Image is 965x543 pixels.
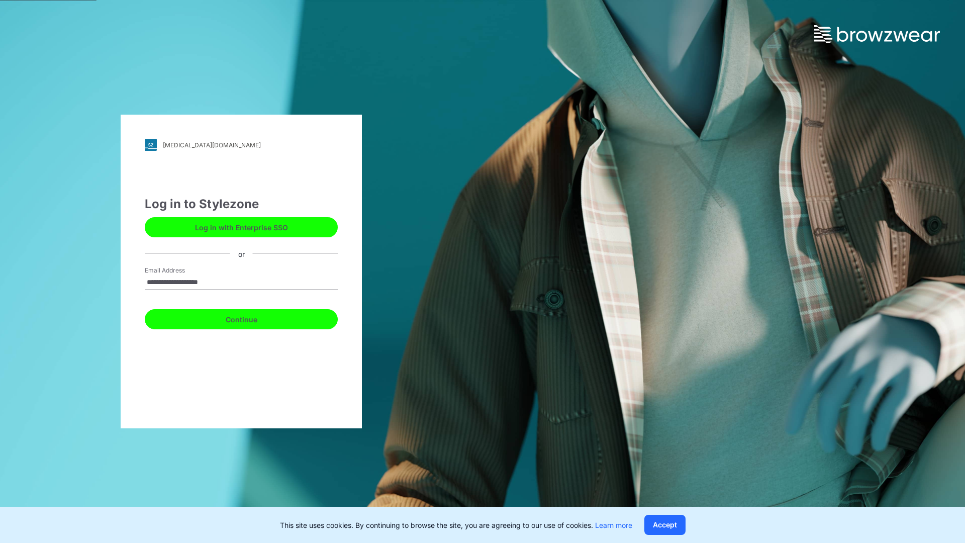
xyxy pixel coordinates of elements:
img: svg+xml;base64,PHN2ZyB3aWR0aD0iMjgiIGhlaWdodD0iMjgiIHZpZXdCb3g9IjAgMCAyOCAyOCIgZmlsbD0ibm9uZSIgeG... [145,139,157,151]
div: or [230,248,253,259]
p: This site uses cookies. By continuing to browse the site, you are agreeing to our use of cookies. [280,520,632,530]
div: Log in to Stylezone [145,195,338,213]
button: Accept [644,515,686,535]
button: Continue [145,309,338,329]
a: [MEDICAL_DATA][DOMAIN_NAME] [145,139,338,151]
img: browzwear-logo.73288ffb.svg [814,25,940,43]
button: Log in with Enterprise SSO [145,217,338,237]
div: [MEDICAL_DATA][DOMAIN_NAME] [163,141,261,149]
label: Email Address [145,266,215,275]
a: Learn more [595,521,632,529]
